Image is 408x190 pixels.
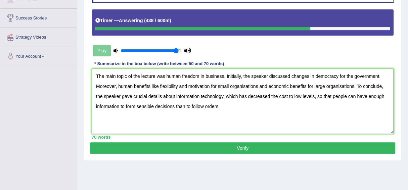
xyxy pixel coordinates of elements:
[144,18,146,23] b: (
[170,18,171,23] b: )
[0,47,77,64] a: Your Account
[95,18,171,23] h5: Timer —
[0,28,77,45] a: Strategy Videos
[92,134,394,140] div: 70 words
[146,18,170,23] b: 438 / 600m
[0,9,77,26] a: Success Stories
[119,18,143,23] b: Answering
[92,61,227,67] div: * Summarize in the box below (write between 50 and 70 words)
[90,142,395,154] button: Verify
